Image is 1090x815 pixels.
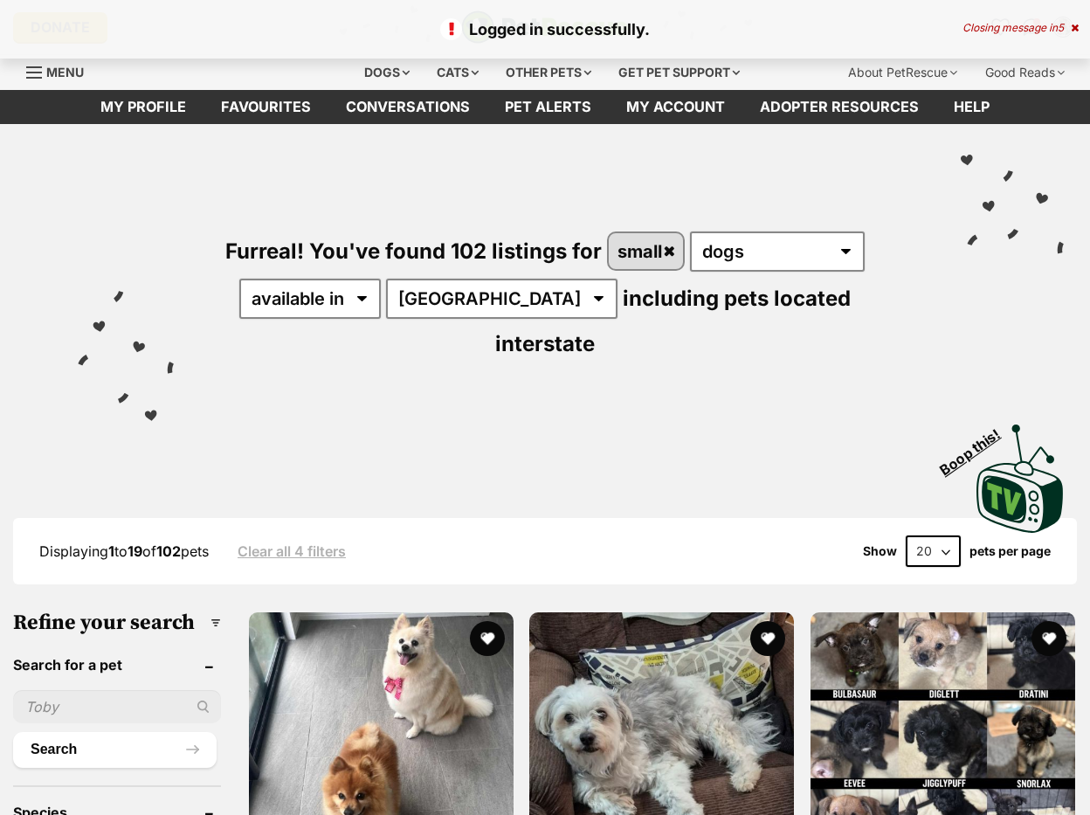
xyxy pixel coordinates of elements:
[83,90,204,124] a: My profile
[973,55,1077,90] div: Good Reads
[863,544,897,558] span: Show
[128,542,142,560] strong: 19
[108,542,114,560] strong: 1
[13,657,221,673] header: Search for a pet
[487,90,609,124] a: Pet alerts
[495,286,851,356] span: including pets located interstate
[609,233,683,269] a: small
[976,425,1064,533] img: PetRescue TV logo
[469,621,504,656] button: favourite
[13,690,221,723] input: Toby
[1031,621,1066,656] button: favourite
[46,65,84,79] span: Menu
[836,55,969,90] div: About PetRescue
[937,415,1018,478] span: Boop this!
[742,90,936,124] a: Adopter resources
[13,611,221,635] h3: Refine your search
[17,17,1073,41] p: Logged in successfully.
[39,542,209,560] span: Displaying to of pets
[609,90,742,124] a: My account
[976,409,1064,536] a: Boop this!
[606,55,752,90] div: Get pet support
[238,543,346,559] a: Clear all 4 filters
[204,90,328,124] a: Favourites
[936,90,1007,124] a: Help
[969,544,1051,558] label: pets per page
[26,55,96,86] a: Menu
[493,55,604,90] div: Other pets
[424,55,491,90] div: Cats
[156,542,181,560] strong: 102
[225,238,602,264] span: Furreal! You've found 102 listings for
[962,22,1079,34] div: Closing message in
[352,55,422,90] div: Dogs
[13,732,217,767] button: Search
[328,90,487,124] a: conversations
[750,621,785,656] button: favourite
[1058,21,1064,34] span: 5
